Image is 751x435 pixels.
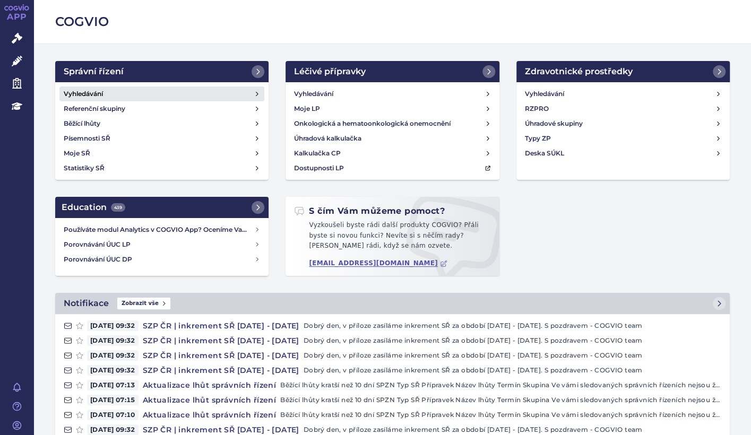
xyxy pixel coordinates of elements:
a: Moje LP [290,101,495,116]
h2: S čím Vám můžeme pomoct? [294,205,445,217]
span: [DATE] 07:10 [87,410,139,420]
a: Léčivé přípravky [286,61,499,82]
span: [DATE] 07:15 [87,395,139,405]
a: Běžící lhůty [59,116,264,131]
h4: Moje LP [294,103,320,114]
h4: SZP ČR | inkrement SŘ [DATE] - [DATE] [139,424,304,435]
h4: Referenční skupiny [64,103,125,114]
h2: Zdravotnické prostředky [525,65,633,78]
span: [DATE] 09:32 [87,365,139,376]
a: Písemnosti SŘ [59,131,264,146]
h4: Statistiky SŘ [64,163,105,173]
span: [DATE] 09:32 [87,320,139,331]
a: Statistiky SŘ [59,161,264,176]
h2: Léčivé přípravky [294,65,366,78]
h4: Písemnosti SŘ [64,133,110,144]
h4: RZPRO [525,103,549,114]
p: Běžící lhůty kratší než 10 dní SPZN Typ SŘ Přípravek Název lhůty Termín Skupina Ve vámi sledovaný... [280,380,721,390]
h4: Onkologická a hematoonkologická onemocnění [294,118,451,129]
a: Úhradové skupiny [521,116,726,131]
h4: Aktualizace lhůt správních řízení [139,395,280,405]
h4: Kalkulačka CP [294,148,341,159]
h4: Aktualizace lhůt správních řízení [139,380,280,390]
h2: COGVIO [55,13,730,31]
p: Vyzkoušeli byste rádi další produkty COGVIO? Přáli byste si novou funkci? Nevíte si s něčím rady?... [294,220,490,256]
a: Deska SÚKL [521,146,726,161]
h4: Deska SÚKL [525,148,564,159]
a: Onkologická a hematoonkologická onemocnění [290,116,495,131]
a: Dostupnosti LP [290,161,495,176]
span: [DATE] 09:32 [87,350,139,361]
p: Běžící lhůty kratší než 10 dní SPZN Typ SŘ Přípravek Název lhůty Termín Skupina Ve vámi sledovaný... [280,395,721,405]
a: Vyhledávání [290,86,495,101]
span: Zobrazit vše [117,298,170,309]
h4: Porovnávání ÚUC DP [64,254,254,265]
a: [EMAIL_ADDRESS][DOMAIN_NAME] [309,259,447,267]
a: Porovnávání ÚUC LP [59,237,264,252]
h4: Vyhledávání [525,89,564,99]
span: [DATE] 07:13 [87,380,139,390]
h4: Dostupnosti LP [294,163,344,173]
p: Dobrý den, v příloze zasíláme inkrement SŘ za období [DATE] - [DATE]. S pozdravem - COGVIO team [304,335,721,346]
h4: Vyhledávání [64,89,103,99]
h4: Úhradové skupiny [525,118,583,129]
h4: SZP ČR | inkrement SŘ [DATE] - [DATE] [139,335,304,346]
h4: Úhradová kalkulačka [294,133,361,144]
a: Používáte modul Analytics v COGVIO App? Oceníme Vaši zpětnou vazbu! [59,222,264,237]
span: [DATE] 09:32 [87,424,139,435]
p: Dobrý den, v příloze zasíláme inkrement SŘ za období [DATE] - [DATE]. S pozdravem - COGVIO team [304,365,721,376]
a: Porovnávání ÚUC DP [59,252,264,267]
a: Referenční skupiny [59,101,264,116]
h4: Používáte modul Analytics v COGVIO App? Oceníme Vaši zpětnou vazbu! [64,224,254,235]
a: Vyhledávání [59,86,264,101]
h4: Typy ZP [525,133,551,144]
h2: Education [62,201,125,214]
span: 439 [111,203,125,212]
h4: Moje SŘ [64,148,90,159]
h4: SZP ČR | inkrement SŘ [DATE] - [DATE] [139,320,304,331]
h4: SZP ČR | inkrement SŘ [DATE] - [DATE] [139,365,304,376]
a: Vyhledávání [521,86,726,101]
p: Běžící lhůty kratší než 10 dní SPZN Typ SŘ Přípravek Název lhůty Termín Skupina Ve vámi sledovaný... [280,410,721,420]
a: Kalkulačka CP [290,146,495,161]
span: [DATE] 09:32 [87,335,139,346]
a: Správní řízení [55,61,269,82]
h4: Aktualizace lhůt správních řízení [139,410,280,420]
a: Typy ZP [521,131,726,146]
p: Dobrý den, v příloze zasíláme inkrement SŘ za období [DATE] - [DATE]. S pozdravem - COGVIO team [304,424,721,435]
h4: Porovnávání ÚUC LP [64,239,254,250]
a: Education439 [55,197,269,218]
h4: Vyhledávání [294,89,333,99]
h4: SZP ČR | inkrement SŘ [DATE] - [DATE] [139,350,304,361]
a: NotifikaceZobrazit vše [55,293,730,314]
h2: Správní řízení [64,65,124,78]
a: Zdravotnické prostředky [516,61,730,82]
a: Úhradová kalkulačka [290,131,495,146]
h4: Běžící lhůty [64,118,100,129]
a: RZPRO [521,101,726,116]
h2: Notifikace [64,297,109,310]
a: Moje SŘ [59,146,264,161]
p: Dobrý den, v příloze zasíláme inkrement SŘ za období [DATE] - [DATE]. S pozdravem - COGVIO team [304,320,721,331]
p: Dobrý den, v příloze zasíláme inkrement SŘ za období [DATE] - [DATE]. S pozdravem - COGVIO team [304,350,721,361]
